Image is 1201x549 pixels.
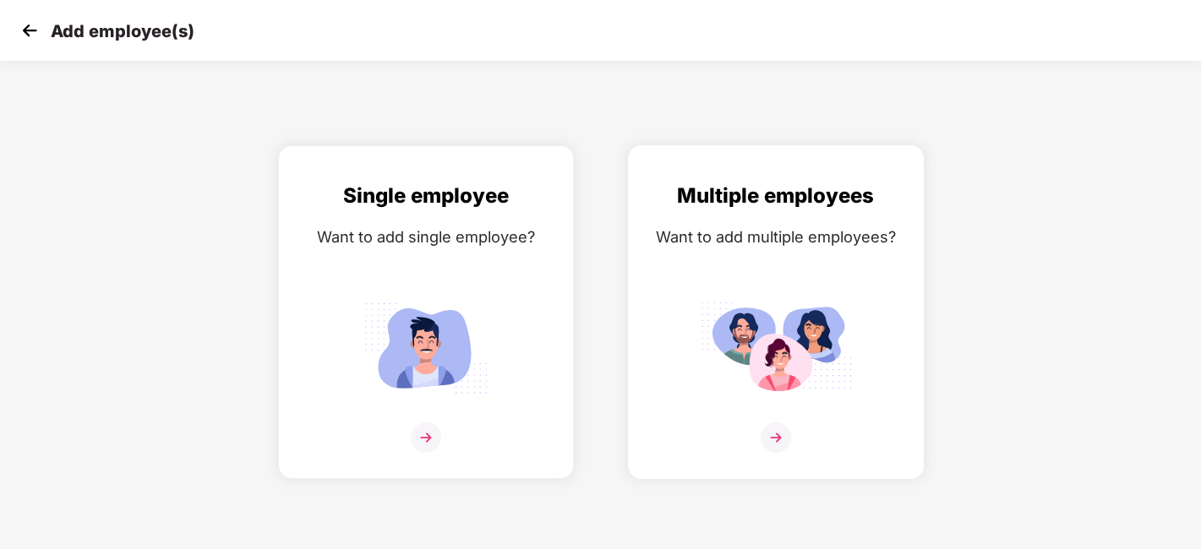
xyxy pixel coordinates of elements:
p: Add employee(s) [51,21,194,41]
img: svg+xml;base64,PHN2ZyB4bWxucz0iaHR0cDovL3d3dy53My5vcmcvMjAwMC9zdmciIHdpZHRoPSIzNiIgaGVpZ2h0PSIzNi... [761,422,791,453]
img: svg+xml;base64,PHN2ZyB4bWxucz0iaHR0cDovL3d3dy53My5vcmcvMjAwMC9zdmciIHdpZHRoPSIzNiIgaGVpZ2h0PSIzNi... [411,422,441,453]
img: svg+xml;base64,PHN2ZyB4bWxucz0iaHR0cDovL3d3dy53My5vcmcvMjAwMC9zdmciIGlkPSJNdWx0aXBsZV9lbXBsb3llZS... [700,295,852,400]
div: Want to add single employee? [296,225,556,249]
div: Multiple employees [646,180,906,212]
div: Single employee [296,180,556,212]
div: Want to add multiple employees? [646,225,906,249]
img: svg+xml;base64,PHN2ZyB4bWxucz0iaHR0cDovL3d3dy53My5vcmcvMjAwMC9zdmciIGlkPSJTaW5nbGVfZW1wbG95ZWUiIH... [350,295,502,400]
img: svg+xml;base64,PHN2ZyB4bWxucz0iaHR0cDovL3d3dy53My5vcmcvMjAwMC9zdmciIHdpZHRoPSIzMCIgaGVpZ2h0PSIzMC... [17,18,42,43]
